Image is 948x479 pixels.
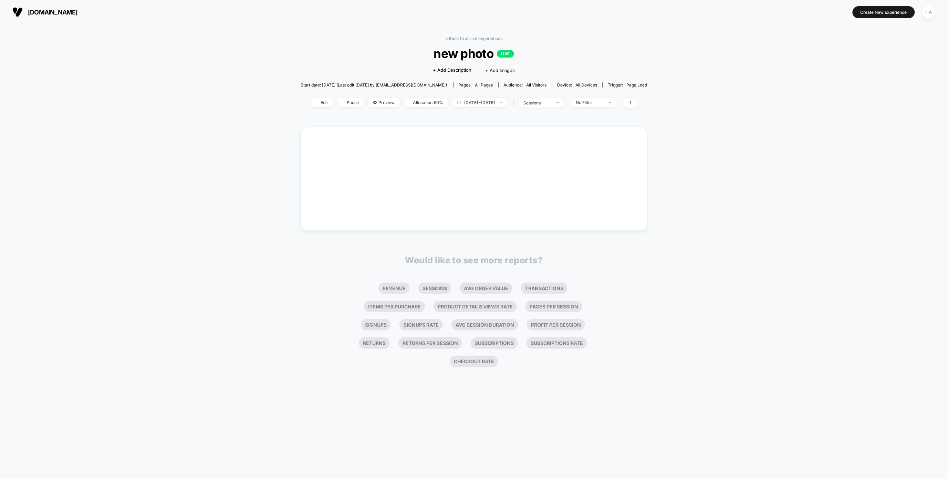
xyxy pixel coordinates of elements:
[504,82,547,88] div: Audience:
[525,301,582,312] li: Pages Per Session
[920,5,938,19] button: HA
[398,337,462,349] li: Returns Per Session
[364,301,425,312] li: Items Per Purchase
[511,98,519,108] span: |
[609,102,611,103] img: end
[457,101,461,104] img: calendar
[301,82,447,88] span: Start date: [DATE] (Last edit [DATE] by [EMAIL_ADDRESS][DOMAIN_NAME])
[10,7,80,18] button: [DOMAIN_NAME]
[853,6,915,18] button: Create New Experience
[485,68,515,73] span: + Add Images
[361,319,391,330] li: Signups
[471,337,518,349] li: Subscriptions
[28,9,78,16] span: [DOMAIN_NAME]
[405,255,543,265] p: Would like to see more reports?
[404,98,449,107] span: Allocation: 50%
[527,337,587,349] li: Subscriptions Rate
[556,102,559,103] img: end
[418,283,451,294] li: Sessions
[460,283,512,294] li: Avg Order Value
[434,301,517,312] li: Product Details Views Rate
[500,102,503,103] img: end
[12,7,23,17] img: Visually logo
[552,82,603,88] span: Device:
[452,98,508,107] span: [DATE] - [DATE]
[450,356,498,367] li: Checkout Rate
[378,283,410,294] li: Revenue
[433,67,471,74] span: + Add Description
[576,82,597,88] span: all devices
[524,100,551,105] div: sessions
[368,98,400,107] span: Preview
[475,82,493,88] span: all pages
[527,319,585,330] li: Profit Per Session
[399,319,443,330] li: Signups Rate
[337,98,364,107] span: Pause
[497,50,514,58] p: LIVE
[576,100,604,105] div: No Filter
[527,82,547,88] span: All Visitors
[922,6,936,19] div: HA
[318,46,630,61] span: new photo
[451,319,518,330] li: Avg Session Duration
[521,283,567,294] li: Transactions
[359,337,390,349] li: Returns
[627,82,647,88] span: Page Load
[311,98,333,107] span: Edit
[459,82,493,88] div: Pages:
[446,36,503,41] a: < Back to all live experiences
[608,82,647,88] div: Trigger:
